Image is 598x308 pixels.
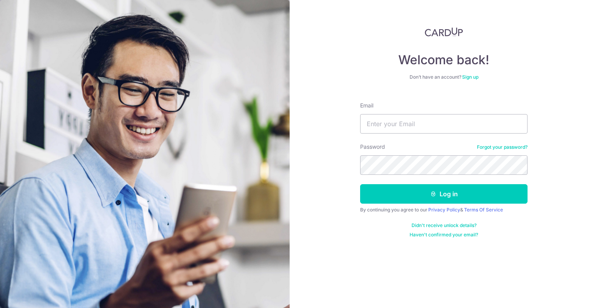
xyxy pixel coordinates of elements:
[477,144,528,150] a: Forgot your password?
[360,143,385,151] label: Password
[360,74,528,80] div: Don’t have an account?
[360,207,528,213] div: By continuing you agree to our &
[360,184,528,204] button: Log in
[425,27,463,37] img: CardUp Logo
[428,207,460,213] a: Privacy Policy
[360,52,528,68] h4: Welcome back!
[462,74,478,80] a: Sign up
[464,207,503,213] a: Terms Of Service
[412,222,477,229] a: Didn't receive unlock details?
[410,232,478,238] a: Haven't confirmed your email?
[360,114,528,134] input: Enter your Email
[360,102,373,109] label: Email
